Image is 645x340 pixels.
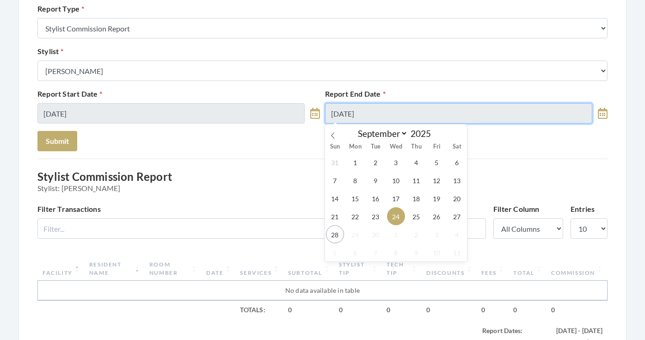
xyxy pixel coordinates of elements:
[422,257,477,281] th: Discounts: activate to sort column ascending
[407,207,425,225] span: September 25, 2025
[428,189,446,207] span: September 19, 2025
[202,257,235,281] th: Date: activate to sort column ascending
[367,171,385,189] span: September 9, 2025
[367,207,385,225] span: September 23, 2025
[235,257,283,281] th: Services: activate to sort column ascending
[326,171,344,189] span: September 7, 2025
[448,243,466,261] span: October 11, 2025
[145,257,202,281] th: Room Number: activate to sort column ascending
[422,300,477,319] td: 0
[477,257,509,281] th: Fees: activate to sort column ascending
[493,204,540,215] label: Filter Column
[448,189,466,207] span: September 20, 2025
[367,243,385,261] span: October 7, 2025
[448,225,466,243] span: October 4, 2025
[367,153,385,171] span: September 2, 2025
[346,225,364,243] span: September 29, 2025
[407,153,425,171] span: September 4, 2025
[326,243,344,261] span: October 5, 2025
[367,225,385,243] span: September 30, 2025
[477,300,509,319] td: 0
[387,171,405,189] span: September 10, 2025
[598,103,608,124] a: toggle
[387,189,405,207] span: September 17, 2025
[240,306,265,314] strong: Totals:
[509,300,547,319] td: 0
[37,103,305,124] input: Select Date
[326,225,344,243] span: September 28, 2025
[428,243,446,261] span: October 10, 2025
[509,257,547,281] th: Total: activate to sort column ascending
[37,46,64,57] label: Stylist
[346,189,364,207] span: September 15, 2025
[448,207,466,225] span: September 27, 2025
[325,144,345,150] span: Sun
[345,144,365,150] span: Mon
[408,128,438,139] input: Year
[407,243,425,261] span: October 9, 2025
[325,88,386,99] label: Report End Date
[407,171,425,189] span: September 11, 2025
[428,207,446,225] span: September 26, 2025
[406,144,426,150] span: Thu
[325,103,592,124] input: Select Date
[448,171,466,189] span: September 13, 2025
[37,170,608,192] h3: Stylist Commission Report
[428,225,446,243] span: October 3, 2025
[382,300,422,319] td: 0
[365,144,386,150] span: Tue
[346,171,364,189] span: September 8, 2025
[426,144,447,150] span: Fri
[283,257,334,281] th: Subtotal: activate to sort column ascending
[85,257,145,281] th: Resident Name: activate to sort column ascending
[354,128,408,139] select: Month
[448,153,466,171] span: September 6, 2025
[37,131,77,151] button: Submit
[428,171,446,189] span: September 12, 2025
[37,184,608,192] span: Stylist: [PERSON_NAME]
[37,204,101,215] label: Filter Transactions
[310,103,320,124] a: toggle
[37,218,486,239] input: Filter...
[407,225,425,243] span: October 2, 2025
[346,207,364,225] span: September 22, 2025
[37,3,84,14] label: Report Type
[37,88,103,99] label: Report Start Date
[326,153,344,171] span: August 31, 2025
[387,207,405,225] span: September 24, 2025
[571,204,595,215] label: Entries
[283,300,334,319] td: 0
[407,189,425,207] span: September 18, 2025
[38,257,85,281] th: Facility: activate to sort column descending
[334,257,382,281] th: Stylist Tip: activate to sort column ascending
[547,300,607,319] td: 0
[38,281,607,300] td: No data available in table
[547,257,607,281] th: Commission: activate to sort column ascending
[387,225,405,243] span: October 1, 2025
[478,325,552,336] td: Report Dates:
[387,243,405,261] span: October 8, 2025
[346,243,364,261] span: October 6, 2025
[447,144,467,150] span: Sat
[367,189,385,207] span: September 16, 2025
[382,257,422,281] th: Tech Tip: activate to sort column ascending
[387,153,405,171] span: September 3, 2025
[428,153,446,171] span: September 5, 2025
[552,325,607,336] td: [DATE] - [DATE]
[326,189,344,207] span: September 14, 2025
[346,153,364,171] span: September 1, 2025
[326,207,344,225] span: September 21, 2025
[334,300,382,319] td: 0
[386,144,406,150] span: Wed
